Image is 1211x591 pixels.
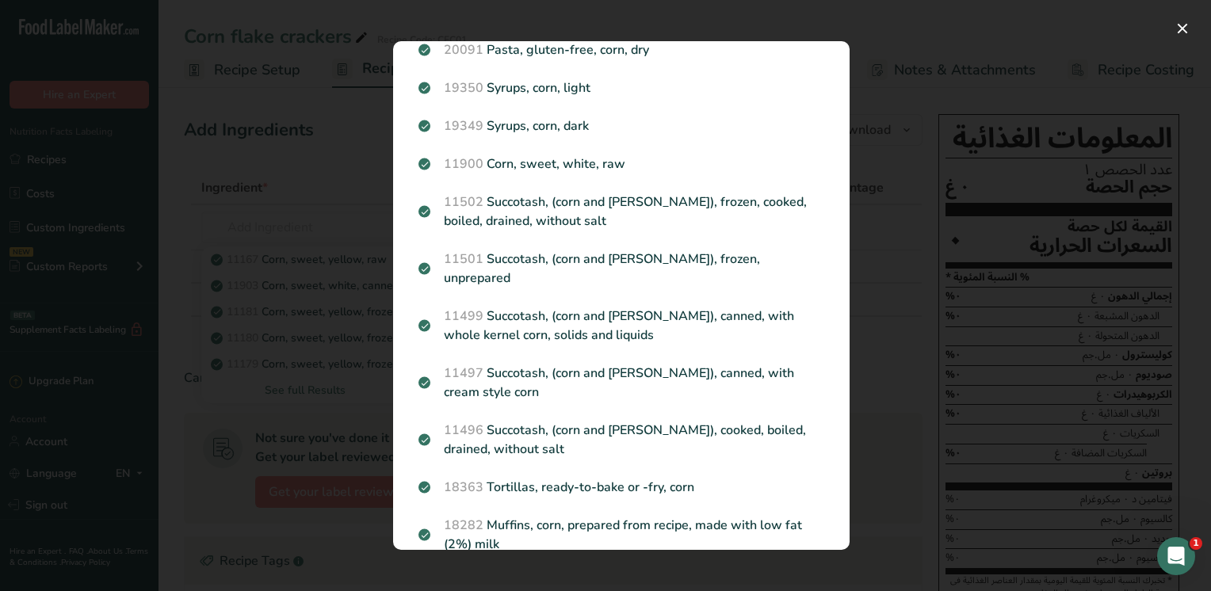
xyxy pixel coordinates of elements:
span: 20091 [444,41,483,59]
span: 11496 [444,421,483,439]
iframe: Intercom live chat [1157,537,1195,575]
p: Succotash, (corn and [PERSON_NAME]), frozen, unprepared [418,250,824,288]
p: Corn, sweet, white, raw [418,154,824,173]
p: Syrups, corn, light [418,78,824,97]
p: Succotash, (corn and [PERSON_NAME]), frozen, cooked, boiled, drained, without salt [418,193,824,231]
span: 11499 [444,307,483,325]
span: 19350 [444,79,483,97]
span: 11501 [444,250,483,268]
p: Succotash, (corn and [PERSON_NAME]), canned, with cream style corn [418,364,824,402]
span: 1 [1190,537,1202,550]
span: 11502 [444,193,483,211]
p: Muffins, corn, prepared from recipe, made with low fat (2%) milk [418,516,824,554]
span: 19349 [444,117,483,135]
p: Tortillas, ready-to-bake or -fry, corn [418,478,824,497]
p: Succotash, (corn and [PERSON_NAME]), canned, with whole kernel corn, solids and liquids [418,307,824,345]
p: Succotash, (corn and [PERSON_NAME]), cooked, boiled, drained, without salt [418,421,824,459]
p: Pasta, gluten-free, corn, dry [418,40,824,59]
span: 18282 [444,517,483,534]
span: 11900 [444,155,483,173]
span: 18363 [444,479,483,496]
p: Syrups, corn, dark [418,116,824,135]
span: 11497 [444,364,483,382]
